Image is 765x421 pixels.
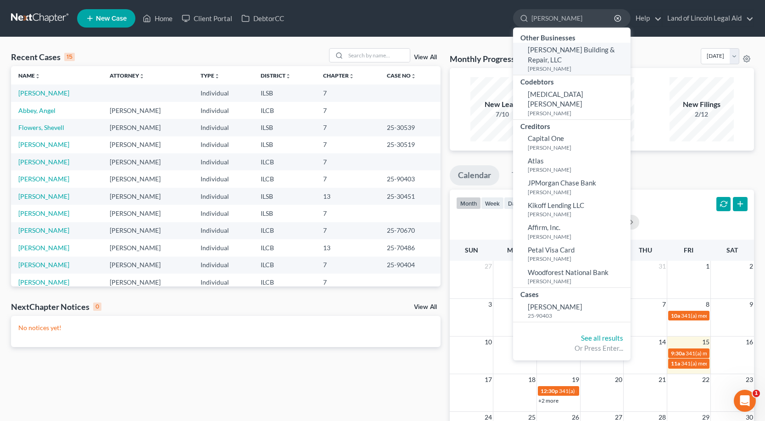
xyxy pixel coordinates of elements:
[193,153,253,170] td: Individual
[18,192,69,200] a: [PERSON_NAME]
[528,210,628,218] small: [PERSON_NAME]
[316,239,380,256] td: 13
[193,205,253,222] td: Individual
[253,222,316,239] td: ILCB
[102,205,194,222] td: [PERSON_NAME]
[380,257,441,274] td: 25-90404
[102,102,194,119] td: [PERSON_NAME]
[316,102,380,119] td: 7
[528,312,628,320] small: 25-90403
[18,209,69,217] a: [PERSON_NAME]
[18,140,69,148] a: [PERSON_NAME]
[450,165,499,185] a: Calendar
[285,73,291,79] i: unfold_more
[528,65,628,73] small: [PERSON_NAME]
[531,10,615,27] input: Search by name...
[35,73,40,79] i: unfold_more
[18,175,69,183] a: [PERSON_NAME]
[102,119,194,136] td: [PERSON_NAME]
[380,239,441,256] td: 25-70486
[138,10,177,27] a: Home
[201,72,220,79] a: Typeunfold_more
[470,110,535,119] div: 7/10
[684,246,693,254] span: Fri
[507,246,523,254] span: Mon
[102,153,194,170] td: [PERSON_NAME]
[316,188,380,205] td: 13
[253,188,316,205] td: ILSB
[193,119,253,136] td: Individual
[465,246,478,254] span: Sun
[753,390,760,397] span: 1
[470,99,535,110] div: New Leads
[513,131,631,154] a: Capital One[PERSON_NAME]
[96,15,127,22] span: New Case
[513,31,631,43] div: Other Businesses
[528,233,628,241] small: [PERSON_NAME]
[528,179,596,187] span: JPMorgan Chase Bank
[528,90,583,108] span: [MEDICAL_DATA][PERSON_NAME]
[316,84,380,101] td: 7
[18,107,56,114] a: Abbey, Angel
[102,274,194,291] td: [PERSON_NAME]
[484,261,493,272] span: 27
[102,239,194,256] td: [PERSON_NAME]
[193,136,253,153] td: Individual
[748,261,754,272] span: 2
[658,374,667,385] span: 21
[670,99,734,110] div: New Filings
[18,226,69,234] a: [PERSON_NAME]
[193,170,253,187] td: Individual
[193,102,253,119] td: Individual
[253,274,316,291] td: ILCB
[513,288,631,299] div: Cases
[193,188,253,205] td: Individual
[380,136,441,153] td: 25-30519
[316,153,380,170] td: 7
[380,222,441,239] td: 25-70670
[487,299,493,310] span: 3
[559,387,648,394] span: 341(a) meeting for [PERSON_NAME]
[177,10,237,27] a: Client Portal
[745,374,754,385] span: 23
[528,45,615,63] span: [PERSON_NAME] Building & Repair, LLC
[253,239,316,256] td: ILCB
[11,51,75,62] div: Recent Cases
[528,134,564,142] span: Capital One
[528,255,628,263] small: [PERSON_NAME]
[658,261,667,272] span: 31
[701,337,710,348] span: 15
[671,312,680,319] span: 10a
[110,72,145,79] a: Attorneyunfold_more
[18,72,40,79] a: Nameunfold_more
[387,72,416,79] a: Case Nounfold_more
[513,300,631,322] a: [PERSON_NAME]25-90403
[414,54,437,61] a: View All
[380,119,441,136] td: 25-30539
[253,153,316,170] td: ILCB
[513,265,631,288] a: Woodforest National Bank[PERSON_NAME]
[670,110,734,119] div: 2/12
[139,73,145,79] i: unfold_more
[102,257,194,274] td: [PERSON_NAME]
[253,170,316,187] td: ILCB
[528,144,628,152] small: [PERSON_NAME]
[11,301,101,312] div: NextChapter Notices
[748,299,754,310] span: 9
[726,246,738,254] span: Sat
[484,337,493,348] span: 10
[253,84,316,101] td: ILSB
[414,304,437,310] a: View All
[528,166,628,174] small: [PERSON_NAME]
[504,197,523,209] button: day
[193,239,253,256] td: Individual
[571,374,580,385] span: 19
[456,197,481,209] button: month
[18,158,69,166] a: [PERSON_NAME]
[411,73,416,79] i: unfold_more
[18,244,69,252] a: [PERSON_NAME]
[527,374,536,385] span: 18
[541,387,558,394] span: 12:30p
[18,261,69,269] a: [PERSON_NAME]
[528,188,628,196] small: [PERSON_NAME]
